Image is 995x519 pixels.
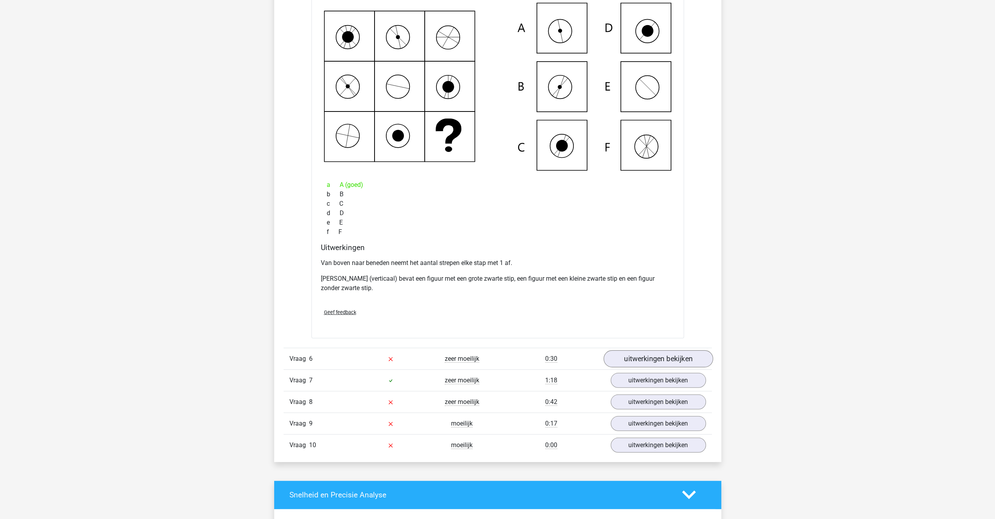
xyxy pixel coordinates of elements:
span: 9 [309,420,313,427]
span: 0:17 [545,420,557,428]
span: moeilijk [451,420,473,428]
div: B [321,190,675,199]
h4: Snelheid en Precisie Analyse [289,490,670,499]
a: uitwerkingen bekijken [611,395,706,409]
span: Vraag [289,397,309,407]
span: b [327,190,340,199]
span: 1:18 [545,376,557,384]
a: uitwerkingen bekijken [611,373,706,388]
div: C [321,199,675,208]
span: Vraag [289,440,309,450]
a: uitwerkingen bekijken [603,350,713,367]
span: d [327,208,340,218]
span: a [327,180,340,190]
span: Vraag [289,376,309,385]
a: uitwerkingen bekijken [611,438,706,453]
span: Vraag [289,419,309,428]
span: moeilijk [451,441,473,449]
span: zeer moeilijk [445,398,479,406]
p: [PERSON_NAME] (verticaal) bevat een figuur met een grote zwarte stip, een figuur met een kleine z... [321,274,675,293]
span: e [327,218,339,227]
span: 6 [309,355,313,362]
div: A (goed) [321,180,675,190]
span: 0:30 [545,355,557,363]
span: 7 [309,376,313,384]
span: Geef feedback [324,309,356,315]
span: 0:42 [545,398,557,406]
span: 10 [309,441,316,449]
span: 0:00 [545,441,557,449]
span: zeer moeilijk [445,376,479,384]
span: c [327,199,339,208]
a: uitwerkingen bekijken [611,416,706,431]
div: D [321,208,675,218]
span: Vraag [289,354,309,364]
span: 8 [309,398,313,406]
div: F [321,227,675,237]
h4: Uitwerkingen [321,243,675,252]
span: f [327,227,338,237]
span: zeer moeilijk [445,355,479,363]
p: Van boven naar beneden neemt het aantal strepen elke stap met 1 af. [321,258,675,268]
div: E [321,218,675,227]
